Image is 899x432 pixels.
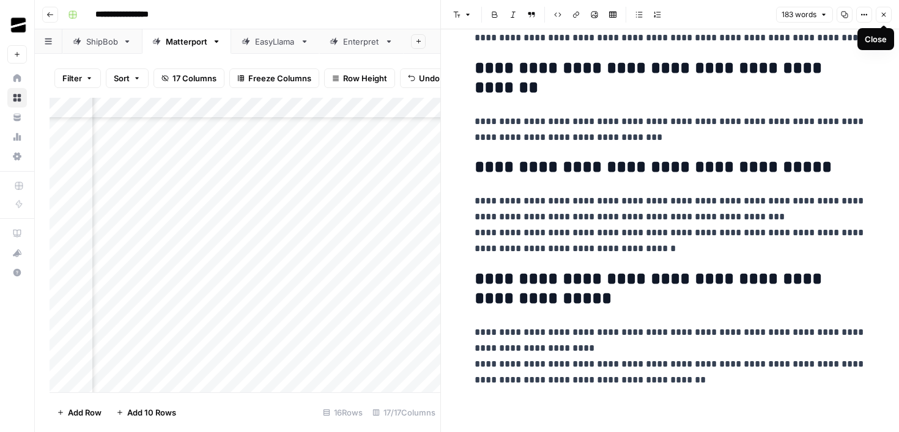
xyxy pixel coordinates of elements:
a: Matterport [142,29,231,54]
img: OGM Logo [7,14,29,36]
div: EasyLlama [255,35,295,48]
button: Filter [54,68,101,88]
button: What's new? [7,243,27,263]
div: 16 Rows [318,403,368,422]
a: Home [7,68,27,88]
a: Settings [7,147,27,166]
a: Usage [7,127,27,147]
span: Freeze Columns [248,72,311,84]
button: Undo [400,68,448,88]
a: Enterpret [319,29,404,54]
a: Browse [7,88,27,108]
span: 17 Columns [172,72,216,84]
span: Add 10 Rows [127,406,176,419]
span: Filter [62,72,82,84]
button: Workspace: OGM [7,10,27,40]
button: Help + Support [7,263,27,282]
span: Undo [419,72,440,84]
div: Enterpret [343,35,380,48]
button: Row Height [324,68,395,88]
button: Freeze Columns [229,68,319,88]
button: Sort [106,68,149,88]
span: Sort [114,72,130,84]
span: Add Row [68,406,102,419]
div: Matterport [166,35,207,48]
div: Close [865,33,887,45]
a: Your Data [7,108,27,127]
button: Add 10 Rows [109,403,183,422]
button: 183 words [776,7,833,23]
span: 183 words [782,9,816,20]
a: EasyLlama [231,29,319,54]
a: AirOps Academy [7,224,27,243]
div: 17/17 Columns [368,403,440,422]
a: ShipBob [62,29,142,54]
div: What's new? [8,244,26,262]
div: ShipBob [86,35,118,48]
button: Add Row [50,403,109,422]
span: Row Height [343,72,387,84]
button: 17 Columns [154,68,224,88]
